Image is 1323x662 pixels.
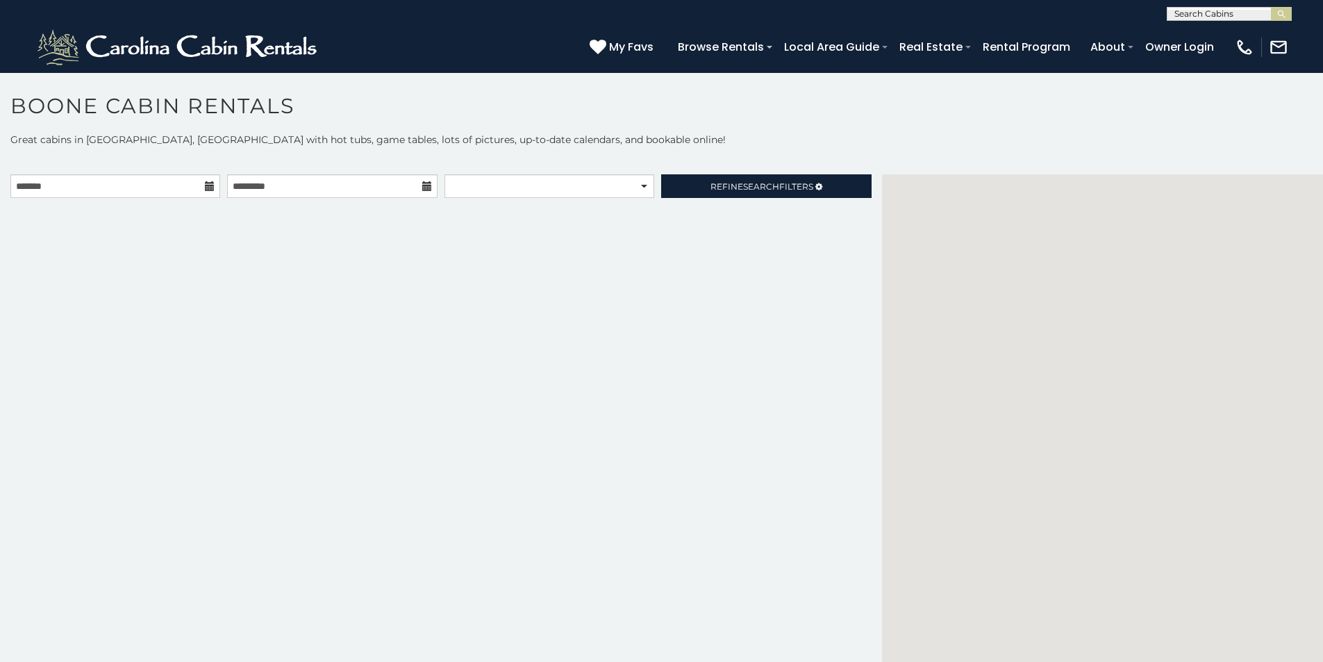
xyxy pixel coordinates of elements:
[1235,38,1254,57] img: phone-regular-white.png
[976,35,1077,59] a: Rental Program
[671,35,771,59] a: Browse Rentals
[1138,35,1221,59] a: Owner Login
[590,38,657,56] a: My Favs
[35,26,323,68] img: White-1-2.png
[661,174,871,198] a: RefineSearchFilters
[892,35,970,59] a: Real Estate
[609,38,654,56] span: My Favs
[1083,35,1132,59] a: About
[743,181,779,192] span: Search
[1269,38,1288,57] img: mail-regular-white.png
[710,181,813,192] span: Refine Filters
[777,35,886,59] a: Local Area Guide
